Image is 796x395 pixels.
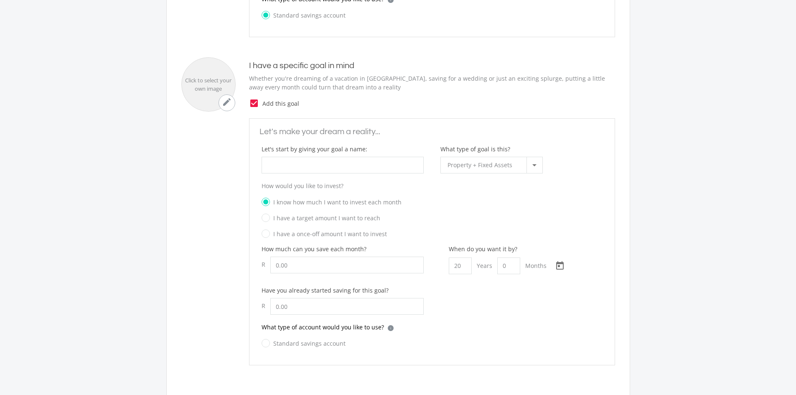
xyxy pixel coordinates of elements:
div: Months [520,257,552,274]
h4: I have a specific goal in mind [249,61,615,71]
span: Property + Fixed Assets [448,161,512,169]
div: Click to select your own image [182,76,235,93]
i: mode_edit [222,97,232,107]
label: Let's start by giving your goal a name: [262,145,367,153]
p: What type of account would you like to use? [262,323,384,331]
div: When do you want it by? [449,245,546,253]
button: mode_edit [219,94,235,111]
span: Add this goal [259,99,615,108]
label: Standard savings account [262,10,346,20]
div: i [388,325,394,331]
p: Let's make your dream a reality... [259,125,605,138]
input: Months [497,257,520,274]
label: I have a once-off amount I want to invest [262,229,387,239]
div: Years [472,257,497,274]
p: How would you like to invest? [262,181,603,190]
p: Whether you're dreaming of a vacation in [GEOGRAPHIC_DATA], saving for a wedding or just an excit... [249,74,615,92]
i: check_box [249,98,259,108]
input: Years [449,257,472,274]
input: 0.00 [270,257,424,273]
label: I have a target amount I want to reach [262,213,380,223]
div: R [262,257,270,272]
label: How much can you save each month? [262,245,366,253]
label: I know how much I want to invest each month [262,197,402,207]
input: 0.00 [270,298,424,315]
div: R [262,298,270,313]
button: Open calendar [552,257,568,274]
label: Standard savings account [262,338,346,349]
label: Have you already started saving for this goal? [262,286,389,295]
label: What type of goal is this? [440,145,510,153]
